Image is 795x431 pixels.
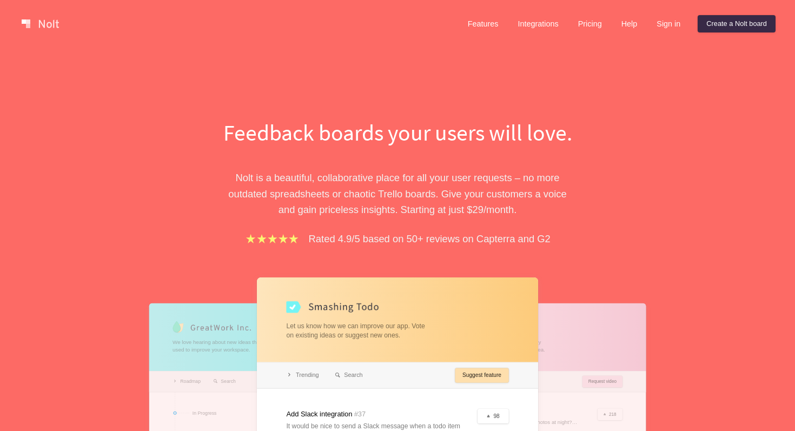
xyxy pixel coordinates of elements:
[613,15,646,32] a: Help
[648,15,689,32] a: Sign in
[309,231,551,247] p: Rated 4.9/5 based on 50+ reviews on Capterra and G2
[244,233,300,245] img: stars.b067e34983.png
[211,170,584,217] p: Nolt is a beautiful, collaborative place for all your user requests – no more outdated spreadshee...
[569,15,611,32] a: Pricing
[459,15,507,32] a: Features
[509,15,567,32] a: Integrations
[211,117,584,148] h1: Feedback boards your users will love.
[698,15,776,32] a: Create a Nolt board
